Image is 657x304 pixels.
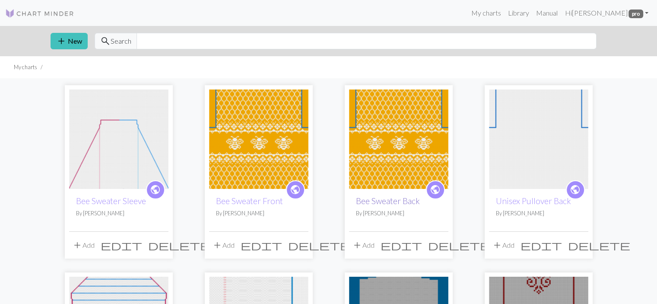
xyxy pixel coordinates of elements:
a: public [426,180,445,199]
a: public [286,180,305,199]
span: edit [381,239,422,251]
i: public [290,181,301,198]
li: My charts [14,63,37,71]
img: Bee Sweater Sleeve [69,90,168,189]
a: Hi[PERSON_NAME] pro [561,4,652,22]
button: Add [209,237,238,253]
p: By [PERSON_NAME] [496,209,581,218]
i: public [150,181,161,198]
button: Edit [378,237,425,253]
a: Bee Sweater Sleeve [69,134,168,142]
i: Edit [241,240,282,250]
span: public [290,183,301,196]
span: add [212,239,222,251]
button: Delete [285,237,353,253]
a: Unisex Pullover Back [489,134,588,142]
img: Unisex Pullover Back [209,90,308,189]
span: add [56,35,67,47]
img: Unisex Pullover Back [349,90,448,189]
span: public [150,183,161,196]
button: Delete [565,237,633,253]
a: Bee Sweater Sleeve [76,196,146,206]
i: public [570,181,581,198]
span: edit [521,239,562,251]
span: edit [241,239,282,251]
span: delete [428,239,490,251]
span: Search [111,36,131,46]
a: public [566,180,585,199]
i: Edit [381,240,422,250]
img: Unisex Pullover Back [489,90,588,189]
button: New [51,33,88,49]
span: add [352,239,362,251]
span: add [492,239,502,251]
a: Unisex Pullover Back [349,134,448,142]
button: Delete [425,237,493,253]
i: Edit [101,240,142,250]
a: Manual [533,4,561,22]
a: Unisex Pullover Back [209,134,308,142]
button: Edit [98,237,145,253]
span: edit [101,239,142,251]
button: Add [489,237,517,253]
p: By [PERSON_NAME] [216,209,302,218]
img: Logo [5,8,74,19]
p: By [PERSON_NAME] [76,209,162,218]
p: By [PERSON_NAME] [356,209,441,218]
span: delete [568,239,630,251]
span: public [430,183,441,196]
span: pro [628,10,643,18]
a: Unisex Pullover Back [496,196,571,206]
i: public [430,181,441,198]
button: Delete [145,237,213,253]
button: Add [349,237,378,253]
button: Edit [238,237,285,253]
a: Bee Sweater Back [356,196,420,206]
i: Edit [521,240,562,250]
a: Bee Sweater Front [216,196,283,206]
span: delete [148,239,210,251]
span: search [100,35,111,47]
span: public [570,183,581,196]
a: Library [505,4,533,22]
span: add [72,239,83,251]
a: public [146,180,165,199]
button: Edit [517,237,565,253]
button: Add [69,237,98,253]
span: delete [288,239,350,251]
a: My charts [468,4,505,22]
